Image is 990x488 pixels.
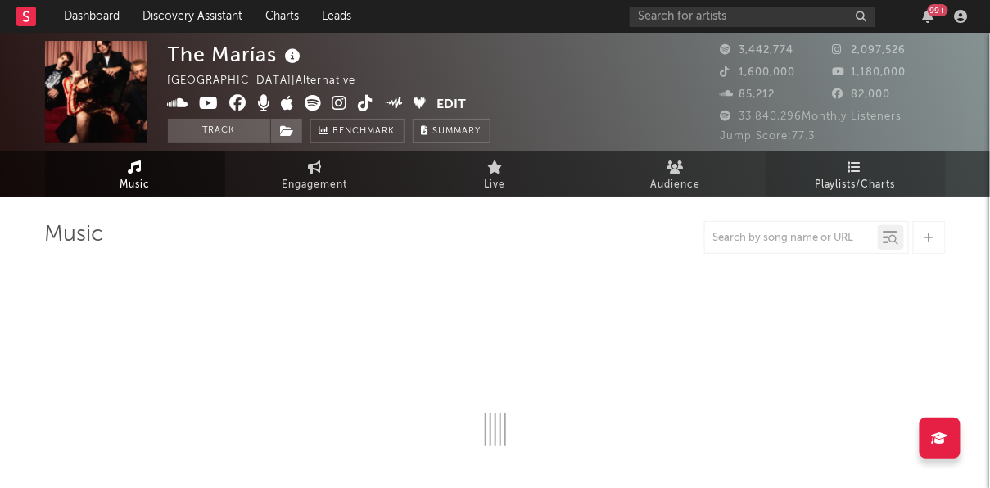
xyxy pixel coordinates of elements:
span: 1,600,000 [721,67,796,78]
button: Summary [413,119,490,143]
div: The Marías [168,41,305,68]
span: Audience [650,175,700,195]
input: Search for artists [630,7,875,27]
a: Playlists/Charts [766,151,946,197]
span: Benchmark [333,122,396,142]
span: 2,097,526 [833,45,906,56]
button: 99+ [923,10,934,23]
button: Track [168,119,270,143]
span: Summary [433,127,481,136]
div: 99 + [928,4,948,16]
a: Live [405,151,585,197]
input: Search by song name or URL [705,232,878,245]
span: Engagement [283,175,348,195]
span: 1,180,000 [833,67,906,78]
span: Music [120,175,150,195]
span: Playlists/Charts [815,175,896,195]
a: Audience [585,151,766,197]
span: Live [485,175,506,195]
a: Engagement [225,151,405,197]
span: Jump Score: 77.3 [721,131,816,142]
span: 85,212 [721,89,775,100]
a: Music [45,151,225,197]
span: 3,442,774 [721,45,794,56]
a: Benchmark [310,119,405,143]
button: Edit [436,95,466,115]
div: [GEOGRAPHIC_DATA] | Alternative [168,71,375,91]
span: 82,000 [833,89,891,100]
span: 33,840,296 Monthly Listeners [721,111,902,122]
